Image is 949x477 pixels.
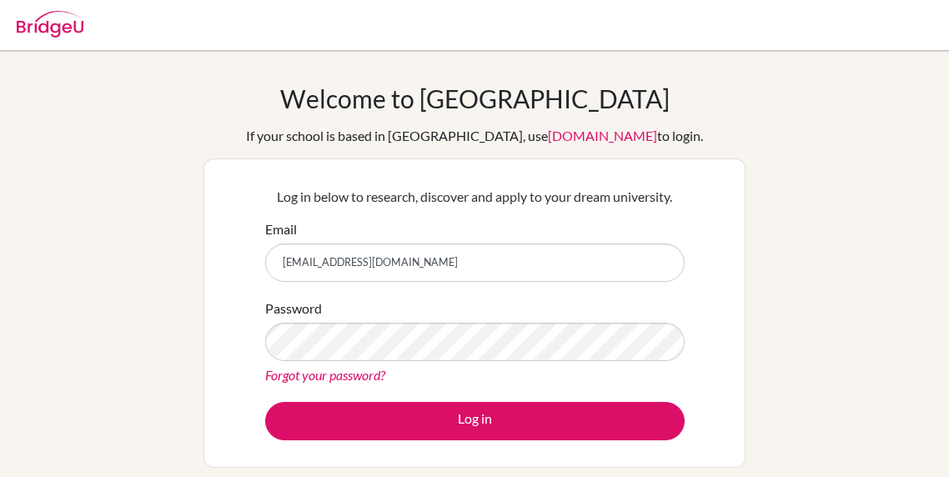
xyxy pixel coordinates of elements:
p: Log in below to research, discover and apply to your dream university. [265,187,685,207]
h1: Welcome to [GEOGRAPHIC_DATA] [280,83,670,113]
a: [DOMAIN_NAME] [548,128,657,143]
button: Log in [265,402,685,440]
a: Forgot your password? [265,367,385,383]
label: Password [265,299,322,319]
div: If your school is based in [GEOGRAPHIC_DATA], use to login. [246,126,703,146]
label: Email [265,219,297,239]
img: Bridge-U [17,11,83,38]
